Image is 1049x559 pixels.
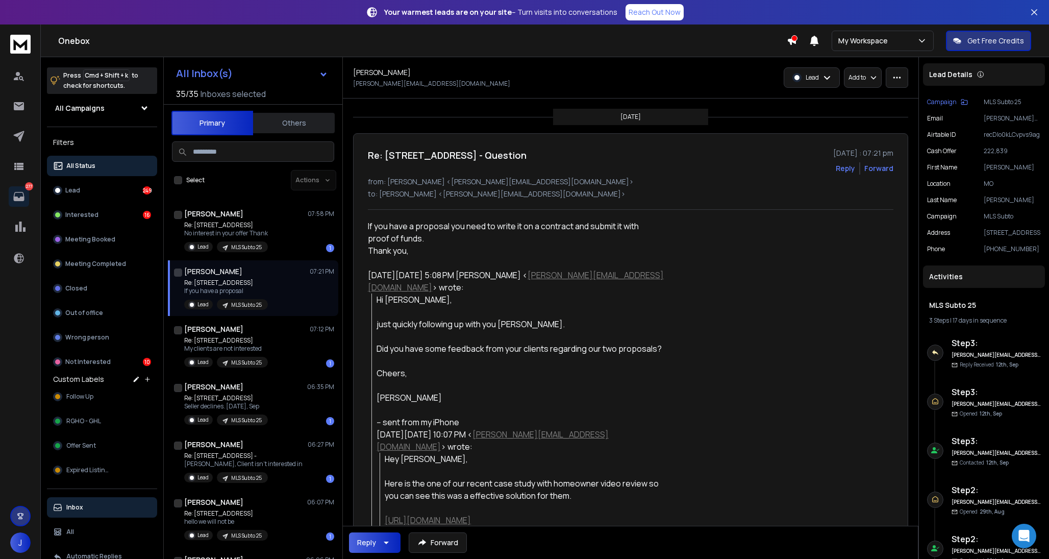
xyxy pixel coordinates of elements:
span: 12th, Sep [996,361,1018,368]
p: MLS Subto 25 [231,359,262,367]
p: Get Free Credits [967,36,1024,46]
button: Follow Up [47,386,157,407]
h1: [PERSON_NAME] [184,209,243,219]
p: 222,839 [984,147,1041,155]
p: [PERSON_NAME] [984,196,1041,204]
p: recDlo0kLCvpvs9ag [984,131,1041,139]
p: 277 [25,182,33,190]
button: Meeting Completed [47,254,157,274]
span: RGHO - GHL [66,417,101,425]
p: Re: [STREET_ADDRESS] [184,509,268,518]
button: Not Interested10 [47,352,157,372]
h6: Step 3 : [952,337,1041,349]
span: 12th, Sep [980,410,1002,417]
p: [STREET_ADDRESS] [984,229,1041,237]
button: Forward [409,532,467,553]
h6: [PERSON_NAME][EMAIL_ADDRESS][DOMAIN_NAME] [952,547,1041,555]
span: Expired Listing [66,466,109,474]
p: Lead [197,416,209,424]
p: All [66,528,74,536]
button: All Campaigns [47,98,157,118]
p: Lead [197,243,209,251]
p: Last Name [927,196,957,204]
p: Opened [960,508,1005,516]
div: Forward [864,163,893,174]
p: [PERSON_NAME], Client isn't interested in [184,460,303,468]
p: Lead [806,74,819,82]
h6: Step 2 : [952,484,1041,496]
p: Reach Out Now [629,7,681,17]
h3: Filters [47,135,157,150]
p: Re: [STREET_ADDRESS] [184,336,268,345]
p: – Turn visits into conversations [384,7,617,17]
p: Add to [848,74,866,82]
h1: All Campaigns [55,103,105,113]
p: Re: [STREET_ADDRESS] [184,394,268,402]
button: Campaign [927,98,968,106]
span: 3 Steps [929,316,949,325]
p: Campaign [927,98,957,106]
button: Closed [47,278,157,299]
button: Expired Listing [47,460,157,480]
p: Lead [197,531,209,539]
p: Address [927,229,950,237]
div: 249 [143,186,151,195]
p: from: [PERSON_NAME] <[PERSON_NAME][EMAIL_ADDRESS][DOMAIN_NAME]> [368,177,893,187]
p: Phone [927,245,945,253]
p: Campaign [927,212,957,221]
h1: MLS Subto 25 [929,300,1039,310]
p: MLS Subto 25 [231,474,262,482]
label: Select [186,176,205,184]
p: All Status [66,162,95,170]
div: 1 [326,475,334,483]
span: Follow Up [66,393,93,401]
div: 1 [326,532,334,541]
div: Activities [923,265,1045,288]
p: location [927,180,951,188]
button: Reply [349,532,401,553]
span: 17 days in sequence [953,316,1007,325]
p: Reply Received [960,361,1018,369]
div: | [929,317,1039,325]
button: RGHO - GHL [47,411,157,431]
button: Meeting Booked [47,229,157,250]
p: Opened [960,410,1002,418]
p: 06:27 PM [308,441,334,449]
div: [DATE][DATE] 5:08 PM [PERSON_NAME] < > wrote: [368,269,666,294]
p: Seller declines. [DATE], Sep [184,402,268,410]
p: 07:12 PM [310,325,334,333]
button: Primary [171,111,253,135]
span: Offer Sent [66,442,96,450]
p: hello we will not be [184,518,268,526]
p: [PERSON_NAME] [984,163,1041,172]
p: [DATE] [620,113,641,121]
p: Meeting Booked [65,235,115,244]
h1: [PERSON_NAME] [184,440,243,450]
p: MLS Subto 25 [231,244,262,251]
p: Re: [STREET_ADDRESS] [184,221,268,229]
p: Lead [197,474,209,481]
h1: [PERSON_NAME] [184,382,243,392]
p: Meeting Completed [65,260,126,268]
p: Inbox [66,503,83,512]
div: Open Intercom Messenger [1012,524,1036,548]
h1: Re: [STREET_ADDRESS] - Question [368,148,527,162]
p: No interest in your offer Thank [184,229,268,237]
button: All [47,522,157,542]
h6: Step 3 : [952,386,1041,398]
button: Out of office [47,303,157,323]
div: 10 [143,358,151,366]
h6: [PERSON_NAME][EMAIL_ADDRESS][DOMAIN_NAME] [952,449,1041,457]
p: MLS Subto 25 [231,301,262,309]
p: First Name [927,163,957,172]
p: Cash Offer [927,147,957,155]
p: [PERSON_NAME][EMAIL_ADDRESS][DOMAIN_NAME] [353,80,510,88]
button: All Inbox(s) [168,63,336,84]
div: 1 [326,244,334,252]
p: 06:35 PM [307,383,334,391]
button: J [10,532,31,553]
span: 35 / 35 [176,88,198,100]
a: [PERSON_NAME][EMAIL_ADDRESS][DOMAIN_NAME] [377,429,609,452]
h1: [PERSON_NAME] [184,266,242,277]
h6: Step 2 : [952,533,1041,545]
